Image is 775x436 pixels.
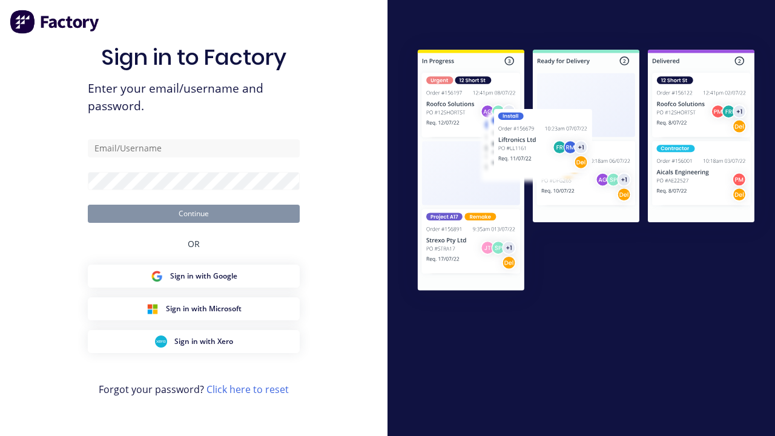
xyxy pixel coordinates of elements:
img: Xero Sign in [155,335,167,348]
span: Sign in with Xero [174,336,233,347]
button: Continue [88,205,300,223]
div: OR [188,223,200,265]
a: Click here to reset [206,383,289,396]
input: Email/Username [88,139,300,157]
button: Google Sign inSign in with Google [88,265,300,288]
img: Factory [10,10,101,34]
img: Microsoft Sign in [147,303,159,315]
span: Enter your email/username and password. [88,80,300,115]
img: Sign in [397,31,775,312]
span: Sign in with Google [170,271,237,282]
span: Forgot your password? [99,382,289,397]
h1: Sign in to Factory [101,44,286,70]
img: Google Sign in [151,270,163,282]
button: Xero Sign inSign in with Xero [88,330,300,353]
span: Sign in with Microsoft [166,303,242,314]
button: Microsoft Sign inSign in with Microsoft [88,297,300,320]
